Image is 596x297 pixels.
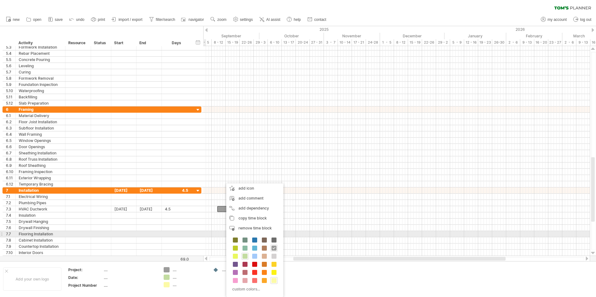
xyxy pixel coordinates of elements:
div: 7.3 [6,206,15,212]
span: navigator [189,17,204,22]
div: 7.4 [6,212,15,218]
span: new [13,17,20,22]
div: Leveling [19,63,62,69]
div: Window Openings [19,138,62,144]
div: Formwork Removal [19,75,62,81]
div: Subfloor Installation [19,125,62,131]
div: Formwork Installation [19,44,62,50]
span: AI assist [266,17,280,22]
div: 6.9 [6,163,15,168]
div: 1 - 5 [198,39,212,46]
div: 8 - 12 [394,39,408,46]
div: Plumbing Pipes [19,200,62,206]
div: Resource [68,40,87,46]
div: Rebar Placement [19,50,62,56]
div: Roof Sheathing [19,163,62,168]
div: 5.5 [6,57,15,63]
a: log out [572,16,593,24]
div: 27 - 31 [310,39,324,46]
div: custom colors... [229,285,278,293]
div: Foundation Inspection [19,82,62,87]
div: 5.8 [6,75,15,81]
div: 3 - 7 [324,39,338,46]
div: 5.4 [6,50,15,56]
a: filter/search [147,16,177,24]
div: 5.9 [6,82,15,87]
span: contact [314,17,326,22]
div: 6.8 [6,156,15,162]
a: save [46,16,65,24]
div: 5.10 [6,88,15,94]
div: Framing [19,106,62,112]
div: Days [161,40,191,46]
div: February 2026 [506,33,562,39]
div: 10 - 14 [338,39,352,46]
div: 6.7 [6,150,15,156]
div: September 2025 [198,33,259,39]
div: 4.5 [165,206,188,212]
div: 7.6 [6,225,15,231]
div: October 2025 [259,33,324,39]
div: Insulation [19,212,62,218]
div: 5.11 [6,94,15,100]
div: 13 - 17 [282,39,296,46]
div: 7.1 [6,194,15,200]
div: 6.1 [6,113,15,119]
div: January 2026 [445,33,506,39]
div: November 2025 [324,33,380,39]
div: .... [173,282,207,287]
div: 8 - 12 [212,39,226,46]
div: .... [104,267,156,272]
div: Date: [68,275,103,280]
span: settings [240,17,253,22]
span: remove time block [238,226,272,230]
div: 6 - 10 [268,39,282,46]
span: help [294,17,301,22]
a: AI assist [258,16,282,24]
div: 20-24 [296,39,310,46]
div: HVAC Ductwork [19,206,62,212]
div: 2 - 6 [562,39,576,46]
span: my account [548,17,567,22]
a: help [285,16,303,24]
div: Concrete Pouring [19,57,62,63]
div: Wall Framing [19,131,62,137]
div: 1 - 5 [380,39,394,46]
div: 7.5 [6,219,15,224]
div: 29 - 3 [254,39,268,46]
div: 16 - 20 [534,39,548,46]
div: December 2025 [380,33,445,39]
div: Door Openings [19,144,62,150]
a: settings [232,16,255,24]
div: Flooring Installation [19,231,62,237]
div: add comment [226,193,283,203]
span: import / export [118,17,142,22]
div: Roof Truss Installation [19,156,62,162]
span: undo [76,17,84,22]
div: 29 - 2 [436,39,450,46]
div: Floor Joist Installation [19,119,62,125]
div: 7.10 [6,250,15,256]
div: 69.0 [162,257,189,262]
div: Activity [18,40,62,46]
div: [DATE] [111,187,137,193]
div: 15 - 19 [408,39,422,46]
div: .... [104,275,156,280]
div: Sheathing Installation [19,150,62,156]
div: 6.11 [6,175,15,181]
div: 6.4 [6,131,15,137]
div: Drywall Hanging [19,219,62,224]
div: End [139,40,158,46]
div: Interior Doors [19,250,62,256]
div: .... [173,275,207,280]
div: Project: [68,267,103,272]
a: print [89,16,107,24]
div: .... [104,283,156,288]
div: Electrical Wiring [19,194,62,200]
a: my account [539,16,569,24]
div: Status [94,40,108,46]
div: 22-26 [240,39,254,46]
div: [DATE] [137,187,162,193]
div: Countertop Installation [19,243,62,249]
div: 17 - 21 [352,39,366,46]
